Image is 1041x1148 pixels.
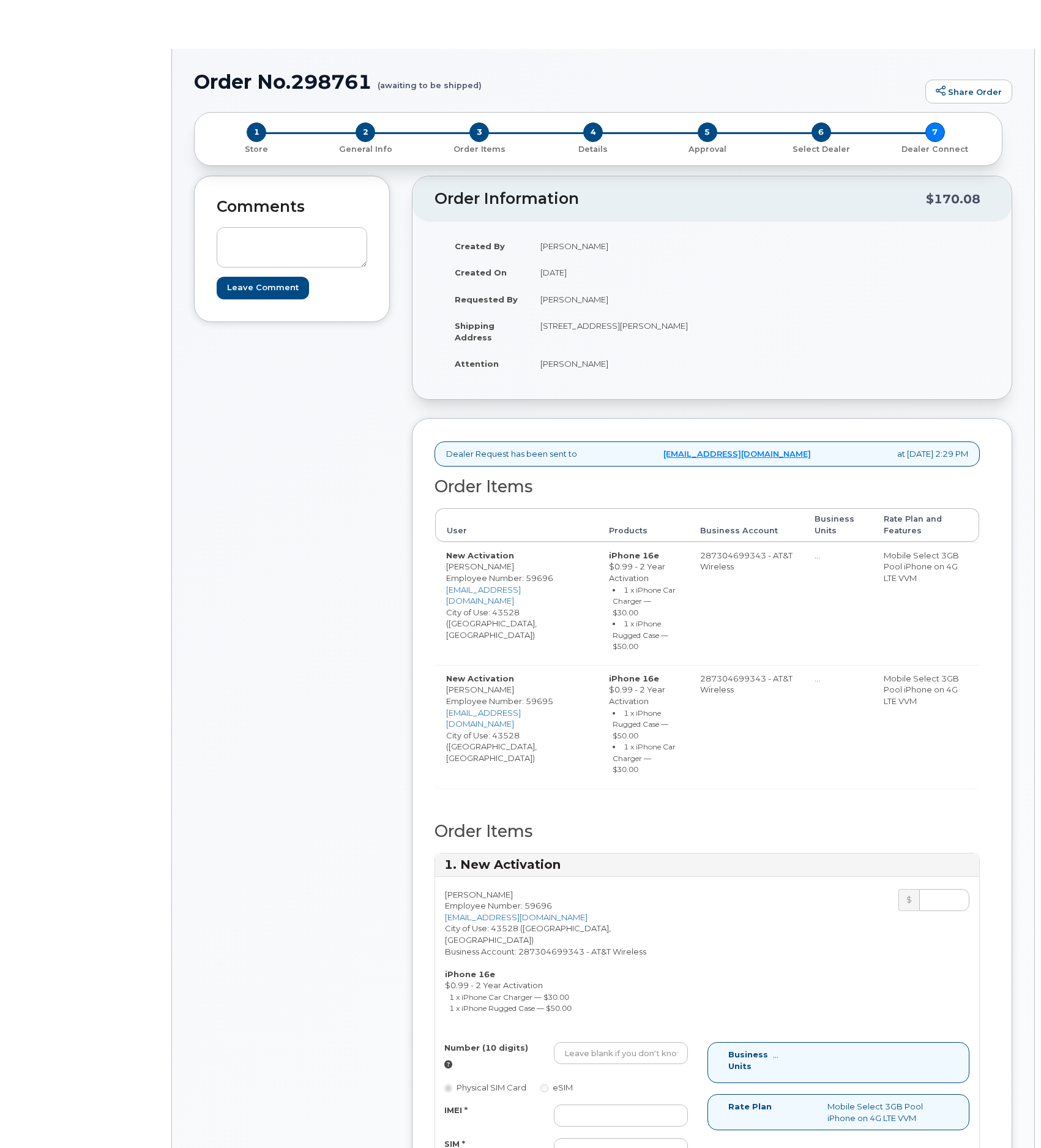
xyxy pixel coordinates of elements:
strong: iPhone 16e [609,550,659,560]
strong: Shipping Address [455,321,494,342]
input: Leave Comment [217,277,309,299]
input: Leave blank if you don't know the number [554,1042,688,1064]
td: Mobile Select 3GB Pool iPhone on 4G LTE VVM [873,665,979,788]
td: Mobile Select 3GB Pool iPhone on 4G LTE VVM [873,542,979,665]
label: Physical SIM Card [444,1082,526,1094]
strong: New Activation [446,673,514,683]
p: Details [541,144,645,155]
label: Number (10 digits) [444,1042,528,1054]
small: 1 x iPhone Rugged Case — $50.00 [613,619,668,651]
strong: Created On [455,268,507,277]
span: 5 [698,122,717,142]
th: Products [598,508,689,542]
th: Business Units [804,508,873,542]
h2: Comments [217,198,367,216]
a: [EMAIL_ADDRESS][DOMAIN_NAME] [445,912,588,922]
td: [PERSON_NAME] [529,286,703,313]
label: Business Units [728,1049,755,1071]
a: [EMAIL_ADDRESS][DOMAIN_NAME] [446,585,521,606]
strong: Created By [455,241,505,251]
p: General Info [313,144,417,155]
a: 6 Select Dealer [764,142,878,155]
span: Employee Number: 59696 [446,573,553,583]
div: [PERSON_NAME] City of Use: 43528 ([GEOGRAPHIC_DATA], [GEOGRAPHIC_DATA]) Business Account: 2873046... [435,889,707,1019]
small: (awaiting to be shipped) [378,71,482,90]
td: [DATE] [529,259,703,286]
p: Store [209,144,304,155]
th: Rate Plan and Features [873,508,979,542]
label: IMEI * [444,1105,468,1116]
td: [PERSON_NAME] City of Use: 43528 ([GEOGRAPHIC_DATA], [GEOGRAPHIC_DATA]) [435,665,598,788]
strong: Requested By [455,295,518,304]
span: 3 [469,122,489,142]
label: eSIM [540,1082,573,1094]
th: User [435,508,598,542]
div: Mobile Select 3GB Pool iPhone on 4G LTE VVM [818,1101,958,1124]
h2: Order Information [435,190,926,208]
div: Dealer Request has been sent to at [DATE] 2:29 PM [435,441,980,467]
span: 4 [583,122,603,142]
a: Share Order [925,80,1012,104]
strong: iPhone 16e [445,969,495,979]
input: Physical SIM Card [444,1084,452,1092]
h1: Order No.298761 [194,71,919,92]
a: [EMAIL_ADDRESS][DOMAIN_NAME] [446,708,521,729]
p: Select Dealer [769,144,873,155]
input: eSIM [540,1084,548,1092]
small: 1 x iPhone Car Charger — $30.00 [613,585,676,617]
span: 1 [247,122,266,142]
a: 4 Details [536,142,650,155]
span: … [815,550,820,560]
small: 1 x iPhone Rugged Case — $50.00 [449,1004,572,1013]
a: [EMAIL_ADDRESS][DOMAIN_NAME] [663,448,811,460]
p: Approval [655,144,759,155]
small: 1 x iPhone Car Charger — $30.00 [613,742,676,774]
td: 287304699343 - AT&T Wireless [689,542,804,665]
span: … [773,1049,778,1060]
td: $0.99 - 2 Year Activation [598,542,689,665]
div: $170.08 [926,187,980,211]
h2: Order Items [435,822,980,841]
label: Rate Plan [728,1101,772,1112]
a: 2 General Info [308,142,422,155]
h2: Order Items [435,478,980,496]
td: [PERSON_NAME] [529,233,703,260]
span: … [815,673,820,683]
span: 2 [356,122,375,142]
strong: New Activation [446,550,514,560]
th: Business Account [689,508,804,542]
strong: iPhone 16e [609,673,659,683]
td: $0.99 - 2 Year Activation [598,665,689,788]
a: 1 Store [204,142,308,155]
strong: Attention [455,359,499,369]
small: 1 x iPhone Car Charger — $30.00 [449,992,569,1002]
span: Employee Number: 59696 [445,901,552,910]
span: Employee Number: 59695 [446,696,553,706]
p: Order Items [427,144,531,155]
td: 287304699343 - AT&T Wireless [689,665,804,788]
a: 3 Order Items [422,142,536,155]
td: [PERSON_NAME] [529,350,703,377]
td: [PERSON_NAME] City of Use: 43528 ([GEOGRAPHIC_DATA], [GEOGRAPHIC_DATA]) [435,542,598,665]
div: $ [898,889,919,911]
strong: 1. New Activation [444,857,561,872]
small: 1 x iPhone Rugged Case — $50.00 [613,708,668,740]
a: 5 Approval [651,142,764,155]
span: 6 [812,122,831,142]
td: [STREET_ADDRESS][PERSON_NAME] [529,312,703,350]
